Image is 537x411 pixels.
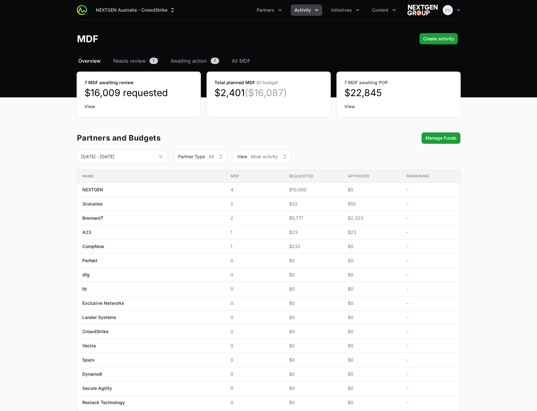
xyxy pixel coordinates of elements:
[368,4,400,16] button: Content
[85,79,193,86] dt: 7 MDF awaiting review
[77,150,460,163] section: MDF overview filters
[82,243,104,250] span: CompNow
[348,343,396,349] span: $0
[233,150,291,163] div: View Type filter
[214,79,323,86] dt: Total planned MDF
[343,170,401,183] th: Approved
[344,103,453,110] a: View
[112,57,159,65] a: Needs review7
[372,7,388,13] span: Content
[231,229,279,235] span: 1
[78,57,101,65] span: Overview
[425,134,457,142] span: Manage Funds
[77,134,161,142] h3: Partners and Budgets
[406,201,455,207] span: -
[407,4,438,16] img: NEXTGEN Australia
[82,286,87,292] span: fd
[87,4,400,16] div: Main navigation
[406,187,455,193] span: -
[77,150,168,163] input: DD MMM YYYY - DD MMM YYYY
[233,150,291,163] button: ViewMost activity
[348,357,396,363] span: $0
[82,371,102,377] span: Dynamo6
[348,371,396,377] span: $0
[82,187,103,193] span: NEXTGEN
[289,385,338,391] span: $0
[289,272,338,278] span: $0
[284,170,343,183] th: Requested
[348,258,396,264] span: $0
[231,399,279,406] span: 0
[419,33,458,44] button: Create activity
[245,87,287,98] span: ($16,087)
[178,153,205,160] span: Partner Type
[256,80,278,85] span: Q1 budget
[77,57,460,65] nav: MDF navigation
[231,57,252,65] a: All MDF
[231,343,279,349] span: 0
[291,4,322,16] button: Activity
[231,300,279,306] span: 0
[82,215,103,221] span: BrennanIT
[406,243,455,250] span: -
[174,150,227,163] button: Partner TypeAll
[289,229,338,235] span: $23
[406,258,455,264] span: -
[289,343,338,349] span: $0
[214,87,323,98] dd: $2,401
[289,328,338,335] span: $0
[231,272,279,278] span: 0
[289,371,338,377] span: $0
[406,385,455,391] span: -
[327,4,363,16] button: Initiatives
[289,300,338,306] span: $0
[344,79,453,86] dt: 7 MDF awaiting POP
[406,286,455,292] span: -
[231,187,279,193] span: 4
[225,170,284,183] th: MDF
[113,57,146,65] span: Needs review
[82,357,95,363] span: Sparx
[348,201,396,207] span: $55
[251,153,278,160] span: Most activity
[77,57,102,65] a: Overview
[77,5,87,15] img: ActivitySource
[348,272,396,278] span: $0
[348,243,396,250] span: $0
[348,187,396,193] span: $0
[231,385,279,391] span: 0
[406,229,455,235] span: -
[231,201,279,207] span: 2
[237,153,247,160] span: View
[348,399,396,406] span: $0
[85,103,193,110] a: View
[169,57,220,65] a: Awaiting action7
[92,4,179,16] div: Supplier switch menu
[82,314,116,321] span: Lander Systems
[289,215,338,221] span: $5,777
[257,7,274,13] span: Partners
[348,229,396,235] span: $23
[406,328,455,335] span: -
[291,4,322,16] div: Activity menu
[289,357,338,363] span: $0
[77,33,98,44] h1: MDF
[289,286,338,292] span: $0
[82,272,90,278] span: dfg
[209,153,214,160] span: All
[406,215,455,221] span: -
[231,314,279,321] span: 0
[82,229,91,235] span: A23
[331,7,352,13] span: Initiatives
[231,357,279,363] span: 0
[231,371,279,377] span: 0
[348,385,396,391] span: $0
[344,87,453,98] dd: $22,845
[289,187,338,193] span: $10,000
[231,215,279,221] span: 2
[348,300,396,306] span: $0
[348,328,396,335] span: $0
[82,328,108,335] span: CrowdStrike
[171,57,207,65] span: Awaiting action
[82,201,103,207] span: 3columns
